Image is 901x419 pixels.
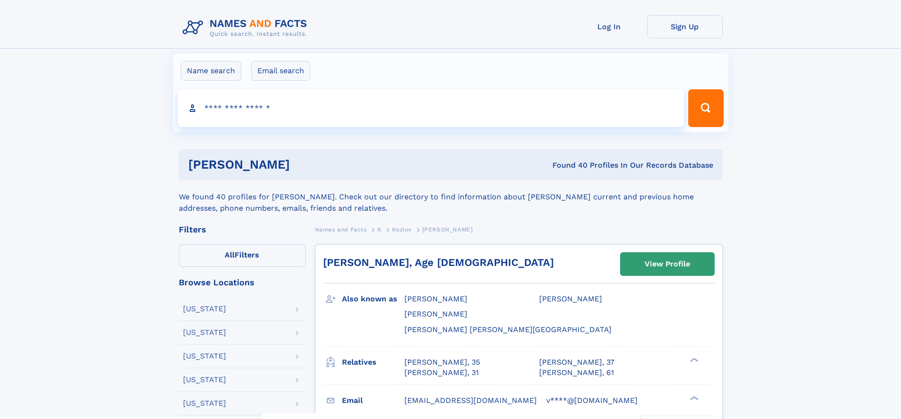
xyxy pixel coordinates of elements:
[188,159,421,171] h1: [PERSON_NAME]
[183,376,226,384] div: [US_STATE]
[178,89,684,127] input: search input
[688,395,699,401] div: ❯
[315,223,367,235] a: Names and Facts
[571,15,647,38] a: Log In
[251,61,310,81] label: Email search
[539,294,602,303] span: [PERSON_NAME]
[323,257,554,268] a: [PERSON_NAME], Age [DEMOGRAPHIC_DATA]
[225,250,235,259] span: All
[539,357,614,368] a: [PERSON_NAME], 37
[179,180,723,214] div: We found 40 profiles for [PERSON_NAME]. Check out our directory to find information about [PERSON...
[342,354,404,370] h3: Relatives
[183,352,226,360] div: [US_STATE]
[179,15,315,41] img: Logo Names and Facts
[404,368,479,378] a: [PERSON_NAME], 31
[377,226,382,233] span: K
[421,160,713,171] div: Found 40 Profiles In Our Records Database
[392,226,411,233] span: Kozlov
[181,61,241,81] label: Name search
[342,393,404,409] h3: Email
[179,225,306,234] div: Filters
[392,223,411,235] a: Kozlov
[404,357,480,368] a: [PERSON_NAME], 35
[404,309,467,318] span: [PERSON_NAME]
[183,305,226,313] div: [US_STATE]
[688,357,699,363] div: ❯
[183,400,226,407] div: [US_STATE]
[179,244,306,267] label: Filters
[404,325,612,334] span: [PERSON_NAME] [PERSON_NAME][GEOGRAPHIC_DATA]
[179,278,306,287] div: Browse Locations
[621,253,714,275] a: View Profile
[539,368,614,378] a: [PERSON_NAME], 61
[422,226,473,233] span: [PERSON_NAME]
[404,396,537,405] span: [EMAIL_ADDRESS][DOMAIN_NAME]
[183,329,226,336] div: [US_STATE]
[688,89,723,127] button: Search Button
[342,291,404,307] h3: Also known as
[647,15,723,38] a: Sign Up
[404,294,467,303] span: [PERSON_NAME]
[377,223,382,235] a: K
[645,253,690,275] div: View Profile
